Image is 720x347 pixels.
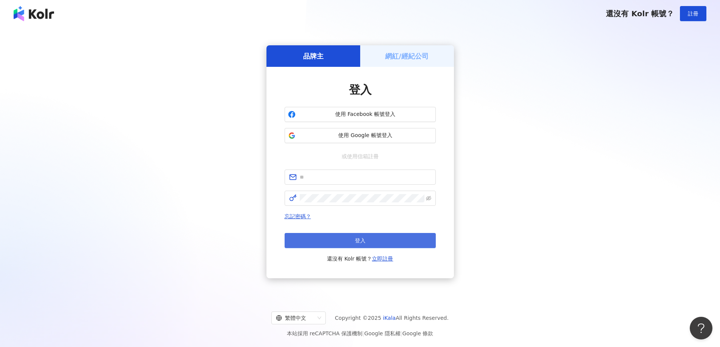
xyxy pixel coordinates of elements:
span: | [362,330,364,336]
span: 或使用信箱註冊 [336,152,384,160]
span: 使用 Facebook 帳號登入 [299,111,432,118]
a: Google 條款 [402,330,433,336]
span: 使用 Google 帳號登入 [299,132,432,139]
span: 本站採用 reCAPTCHA 保護機制 [287,329,433,338]
span: | [401,330,403,336]
a: 忘記密碼？ [285,213,311,219]
iframe: Help Scout Beacon - Open [690,317,712,339]
span: 還沒有 Kolr 帳號？ [606,9,674,18]
h5: 品牌主 [303,51,324,61]
button: 註冊 [680,6,706,21]
span: Copyright © 2025 All Rights Reserved. [335,313,449,322]
h5: 網紅/經紀公司 [385,51,429,61]
a: 立即註冊 [372,256,393,262]
a: iKala [383,315,396,321]
button: 使用 Google 帳號登入 [285,128,436,143]
span: 登入 [355,238,365,244]
a: Google 隱私權 [364,330,401,336]
div: 繁體中文 [276,312,314,324]
button: 使用 Facebook 帳號登入 [285,107,436,122]
button: 登入 [285,233,436,248]
span: 登入 [349,83,372,96]
img: logo [14,6,54,21]
span: 註冊 [688,11,698,17]
span: 還沒有 Kolr 帳號？ [327,254,393,263]
span: eye-invisible [426,196,431,201]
